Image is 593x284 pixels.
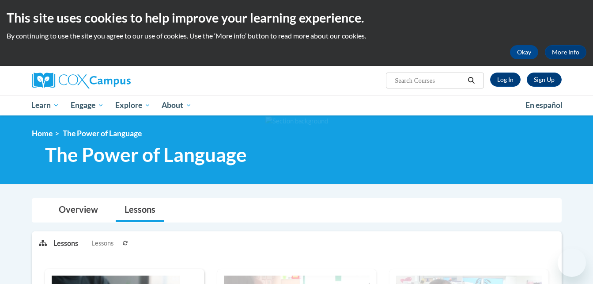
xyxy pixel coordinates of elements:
a: Overview [50,199,107,222]
input: Search Courses [394,75,465,86]
span: Learn [31,100,59,111]
span: The Power of Language [45,143,247,166]
img: Cox Campus [32,73,131,88]
img: Section background [265,116,328,126]
span: Lessons [91,238,113,248]
a: Learn [26,95,65,115]
a: Home [32,129,53,138]
span: About [162,100,192,111]
a: En español [520,96,568,115]
span: Explore [115,100,151,111]
button: Okay [510,45,538,59]
a: About [156,95,197,115]
a: Engage [65,95,110,115]
a: Cox Campus [32,73,200,88]
a: Log In [490,73,521,87]
span: Engage [71,100,104,111]
div: Main menu [19,95,575,115]
p: Lessons [53,238,78,248]
a: Explore [110,95,156,115]
button: Search [465,75,478,86]
iframe: Button to launch messaging window [558,249,586,277]
span: En español [525,100,563,110]
a: Register [527,73,562,87]
a: Lessons [116,199,164,222]
p: By continuing to use the site you agree to our use of cookies. Use the ‘More info’ button to read... [7,31,586,41]
h2: This site uses cookies to help improve your learning experience. [7,9,586,27]
a: More Info [545,45,586,59]
span: The Power of Language [63,129,142,138]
